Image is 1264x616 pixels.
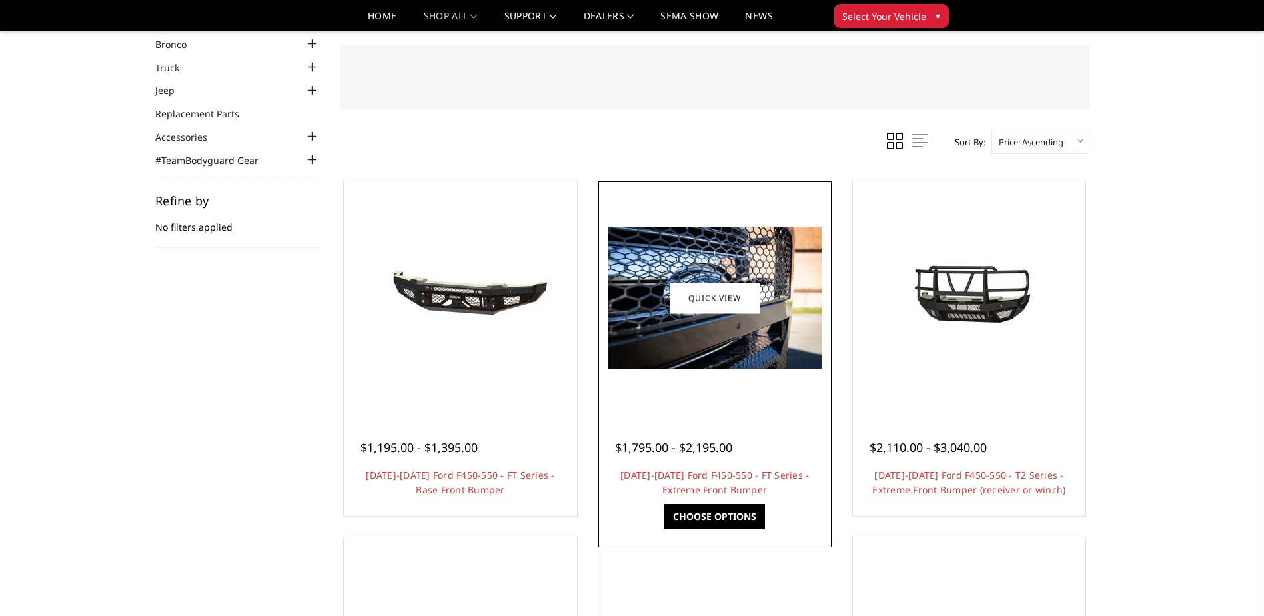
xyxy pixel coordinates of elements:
[155,61,196,75] a: Truck
[842,9,926,23] span: Select Your Vehicle
[664,504,765,529] a: Choose Options
[745,11,772,31] a: News
[155,195,320,248] div: No filters applied
[862,238,1075,357] img: 2023-2025 Ford F450-550 - T2 Series - Extreme Front Bumper (receiver or winch)
[834,4,949,28] button: Select Your Vehicle
[354,248,567,348] img: 2023-2025 Ford F450-550 - FT Series - Base Front Bumper
[584,11,634,31] a: Dealers
[155,153,275,167] a: #TeamBodyguard Gear
[660,11,718,31] a: SEMA Show
[155,83,191,97] a: Jeep
[872,469,1065,496] a: [DATE]-[DATE] Ford F450-550 - T2 Series - Extreme Front Bumper (receiver or winch)
[615,439,732,455] span: $1,795.00 - $2,195.00
[670,282,760,313] a: Quick view
[366,469,554,496] a: [DATE]-[DATE] Ford F450-550 - FT Series - Base Front Bumper
[856,185,1083,411] a: 2023-2025 Ford F450-550 - T2 Series - Extreme Front Bumper (receiver or winch)
[936,9,940,23] span: ▾
[155,130,224,144] a: Accessories
[620,469,809,496] a: [DATE]-[DATE] Ford F450-550 - FT Series - Extreme Front Bumper
[602,185,828,411] a: 2023-2025 Ford F450-550 - FT Series - Extreme Front Bumper 2023-2025 Ford F450-550 - FT Series - ...
[155,107,256,121] a: Replacement Parts
[948,132,985,152] label: Sort By:
[1197,552,1264,616] iframe: Chat Widget
[155,195,320,207] h5: Refine by
[360,439,478,455] span: $1,195.00 - $1,395.00
[870,439,987,455] span: $2,110.00 - $3,040.00
[347,185,574,411] a: 2023-2025 Ford F450-550 - FT Series - Base Front Bumper
[504,11,557,31] a: Support
[155,37,203,51] a: Bronco
[424,11,478,31] a: shop all
[608,227,822,369] img: 2023-2025 Ford F450-550 - FT Series - Extreme Front Bumper
[368,11,396,31] a: Home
